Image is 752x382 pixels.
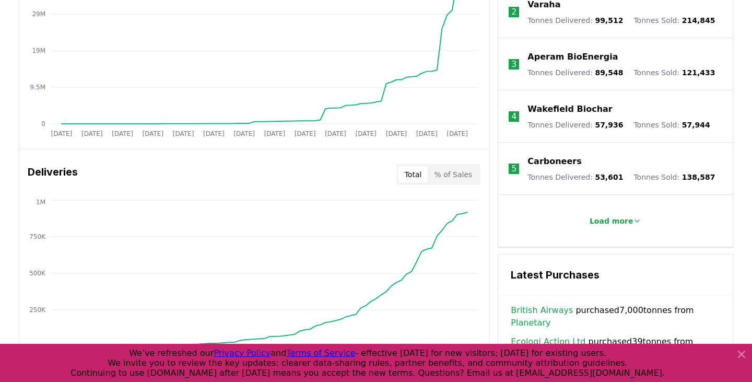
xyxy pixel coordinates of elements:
p: Tonnes Delivered : [527,120,623,130]
button: Load more [581,211,650,231]
span: 53,601 [595,173,623,181]
p: Tonnes Delivered : [527,67,623,78]
tspan: 0 [41,343,45,350]
p: 4 [511,110,516,123]
tspan: [DATE] [203,130,225,137]
p: Tonnes Sold : [633,172,715,182]
tspan: [DATE] [264,130,286,137]
p: Load more [590,216,633,226]
tspan: [DATE] [112,130,133,137]
tspan: 250K [29,306,46,314]
button: % of Sales [428,166,478,183]
h3: Latest Purchases [511,267,720,283]
span: 121,433 [682,68,715,77]
h3: Deliveries [28,164,78,185]
a: British Airways [511,304,573,317]
tspan: [DATE] [446,130,468,137]
tspan: [DATE] [295,130,316,137]
p: Tonnes Sold : [633,15,715,26]
tspan: [DATE] [355,130,377,137]
tspan: [DATE] [325,130,346,137]
span: purchased 7,000 tonnes from [511,304,720,329]
span: 99,512 [595,16,623,25]
tspan: 9.5M [30,84,45,91]
p: 3 [511,58,516,71]
p: 2 [511,6,516,18]
tspan: [DATE] [386,130,407,137]
tspan: [DATE] [233,130,255,137]
span: 57,936 [595,121,623,129]
span: 57,944 [682,121,710,129]
p: Tonnes Delivered : [527,15,623,26]
a: Wakefield Biochar [527,103,612,115]
p: Tonnes Sold : [633,120,710,130]
a: Planetary [511,317,550,329]
p: 5 [511,163,516,175]
tspan: 0 [41,120,45,128]
tspan: 19M [32,47,45,54]
tspan: 1M [36,199,45,206]
span: 89,548 [595,68,623,77]
span: 214,845 [682,16,715,25]
p: Tonnes Delivered : [527,172,623,182]
p: Tonnes Sold : [633,67,715,78]
span: 138,587 [682,173,715,181]
button: Total [398,166,428,183]
a: Aperam BioEnergia [527,51,618,63]
tspan: [DATE] [173,130,194,137]
tspan: 750K [29,233,46,240]
tspan: [DATE] [81,130,103,137]
tspan: 500K [29,270,46,277]
tspan: [DATE] [416,130,438,137]
a: Carboneers [527,155,581,168]
tspan: [DATE] [143,130,164,137]
tspan: 29M [32,10,45,18]
span: purchased 39 tonnes from [511,335,720,361]
tspan: [DATE] [51,130,73,137]
a: Ecologi Action Ltd [511,335,585,348]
